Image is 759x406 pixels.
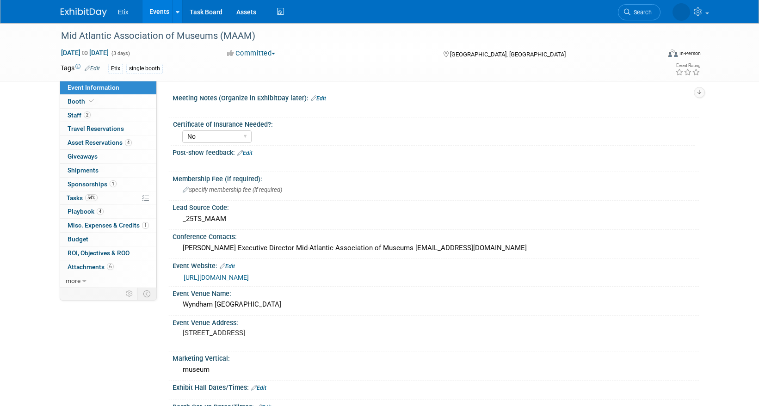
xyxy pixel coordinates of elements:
div: _25TS_MAAM [179,212,692,226]
i: Booth reservation complete [89,98,94,104]
a: Edit [85,65,100,72]
div: Conference Contacts: [173,230,699,241]
a: Asset Reservations4 [60,136,156,149]
a: Edit [251,385,266,391]
a: more [60,274,156,288]
div: Certificate of Insurance Needed?: [173,117,695,129]
a: Misc. Expenses & Credits1 [60,219,156,232]
span: to [80,49,89,56]
span: 1 [142,222,149,229]
span: Sponsorships [68,180,117,188]
a: Staff2 [60,109,156,122]
div: Post-show feedback: [173,146,699,158]
div: Etix [108,64,123,74]
div: Event Venue Address: [173,316,699,327]
a: Edit [311,95,326,102]
span: Specify membership fee (if required) [183,186,282,193]
span: Staff [68,111,91,119]
span: 6 [107,263,114,270]
span: Etix [118,8,129,16]
pre: [STREET_ADDRESS] [183,329,382,337]
a: ROI, Objectives & ROO [60,246,156,260]
div: [PERSON_NAME] Executive Director Mid-Atlantic Association of Museums [EMAIL_ADDRESS][DOMAIN_NAME] [179,241,692,255]
a: Budget [60,233,156,246]
a: [URL][DOMAIN_NAME] [184,274,249,281]
span: Tasks [67,194,98,202]
a: Edit [220,263,235,270]
td: Toggle Event Tabs [137,288,156,300]
div: Event Format [606,48,701,62]
img: ExhibitDay [61,8,107,17]
div: museum [179,363,692,377]
img: Jared McEntire [673,3,690,21]
div: In-Person [679,50,701,57]
span: Search [630,9,652,16]
span: Attachments [68,263,114,271]
span: Asset Reservations [68,139,132,146]
a: Sponsorships1 [60,178,156,191]
div: single booth [126,64,163,74]
a: Event Information [60,81,156,94]
div: Event Rating [675,63,700,68]
a: Edit [237,150,253,156]
div: Event Website: [173,259,699,271]
span: Giveaways [68,153,98,160]
span: 54% [85,194,98,201]
td: Personalize Event Tab Strip [122,288,138,300]
span: 1 [110,180,117,187]
a: Shipments [60,164,156,177]
img: Format-Inperson.png [668,49,678,57]
span: [DATE] [DATE] [61,49,109,57]
span: Booth [68,98,96,105]
span: more [66,277,80,284]
a: Booth [60,95,156,108]
span: ROI, Objectives & ROO [68,249,130,257]
a: Giveaways [60,150,156,163]
div: Meeting Notes (Organize in ExhibitDay later): [173,91,699,103]
div: Lead Source Code: [173,201,699,212]
span: Event Information [68,84,119,91]
span: 4 [97,208,104,215]
a: Tasks54% [60,191,156,205]
span: 2 [84,111,91,118]
div: Exhibit Hall Dates/Times: [173,381,699,393]
div: Marketing Vertical: [173,351,699,363]
a: Playbook4 [60,205,156,218]
span: Playbook [68,208,104,215]
span: 4 [125,139,132,146]
span: Budget [68,235,88,243]
a: Attachments6 [60,260,156,274]
div: Mid Atlantic Association of Museums (MAAM) [58,28,647,44]
td: Tags [61,63,100,74]
span: (3 days) [111,50,130,56]
span: Shipments [68,166,99,174]
span: [GEOGRAPHIC_DATA], [GEOGRAPHIC_DATA] [450,51,566,58]
a: Travel Reservations [60,122,156,135]
div: Wyndham [GEOGRAPHIC_DATA] [179,297,692,312]
div: Event Venue Name: [173,287,699,298]
button: Committed [224,49,279,58]
span: Travel Reservations [68,125,124,132]
div: Membership Fee (if required): [173,172,699,184]
span: Misc. Expenses & Credits [68,221,149,229]
a: Search [618,4,660,20]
